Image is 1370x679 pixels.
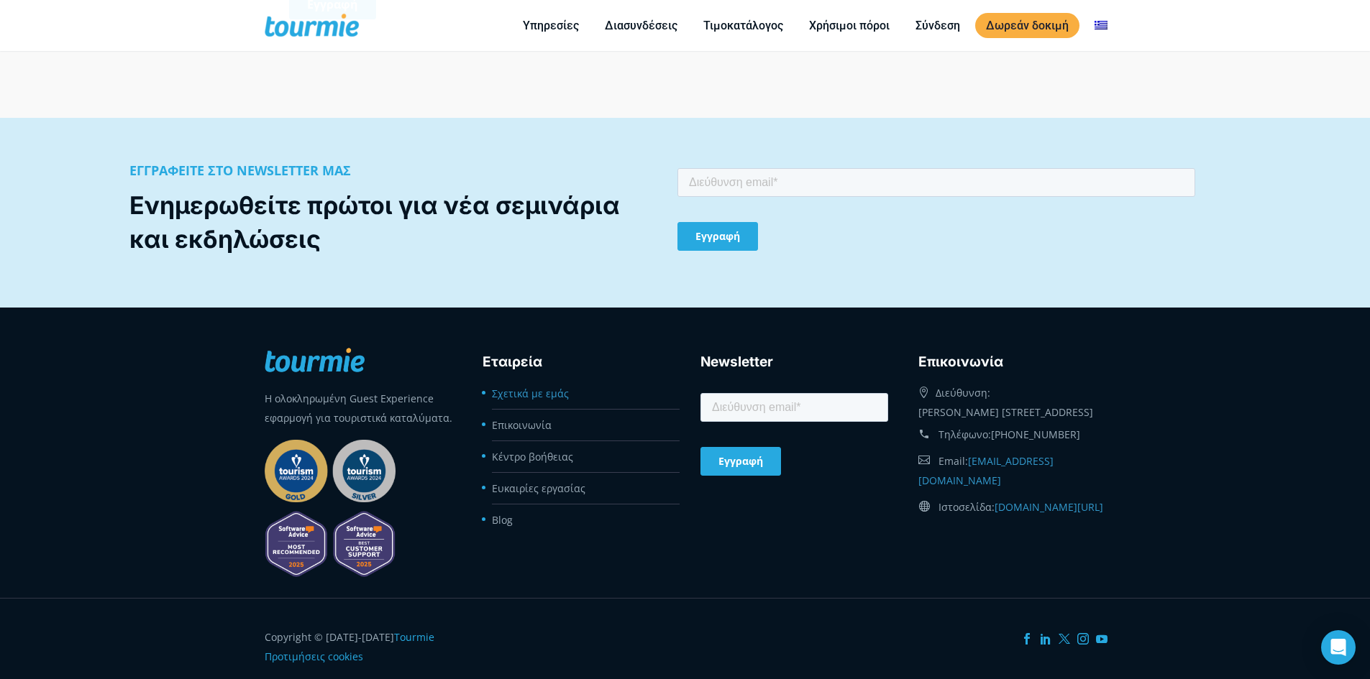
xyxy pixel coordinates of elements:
a: Προτιμήσεις cookies [265,650,363,663]
a: Instagram [1077,633,1089,645]
h3: Eπικοινωνία [918,351,1106,373]
a: Δωρεάν δοκιμή [975,13,1079,38]
iframe: Form 1 [677,165,1195,260]
h3: Εταιρεία [483,351,670,373]
div: Copyright © [DATE]-[DATE] [265,627,452,666]
a: [DOMAIN_NAME][URL] [995,500,1103,514]
div: Διεύθυνση: [PERSON_NAME] [STREET_ADDRESS] [918,379,1106,422]
a: Ευκαιρίες εργασίας [492,481,585,495]
a: [PHONE_NUMBER] [991,428,1080,441]
div: Τηλέφωνο: [918,422,1106,448]
a: [EMAIL_ADDRESS][DOMAIN_NAME] [918,454,1054,487]
a: YouTube [1096,633,1108,645]
a: Διασυνδέσεις [594,17,688,34]
a: Σχετικά με εμάς [492,387,569,400]
p: Η ολοκληρωμένη Guest Experience εφαρμογή για τουριστικά καταλύματα. [265,389,452,428]
a: Τιμοκατάλογος [693,17,794,34]
a: Blog [492,513,513,527]
a: Tourmie [394,630,434,644]
a: LinkedIn [1040,633,1051,645]
a: Facebook [1021,633,1033,645]
b: ΕΓΓΡΑΦΕΙΤΕ ΣΤΟ NEWSLETTER ΜΑΣ [129,162,351,179]
div: Open Intercom Messenger [1321,630,1356,665]
a: Χρήσιμοι πόροι [798,17,900,34]
a: Επικοινωνία [492,418,552,432]
a: Twitter [1059,633,1070,645]
div: Ιστοσελίδα: [918,494,1106,520]
div: Email: [918,448,1106,494]
iframe: Form 2 [700,390,888,485]
span: Τηλέφωνο [396,58,454,74]
div: Ενημερωθείτε πρώτοι για νέα σεμινάρια και εκδηλώσεις [129,188,647,256]
a: Υπηρεσίες [512,17,590,34]
h3: Newsletter [700,351,888,373]
a: Κέντρο βοήθειας [492,450,573,463]
a: Σύνδεση [905,17,971,34]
